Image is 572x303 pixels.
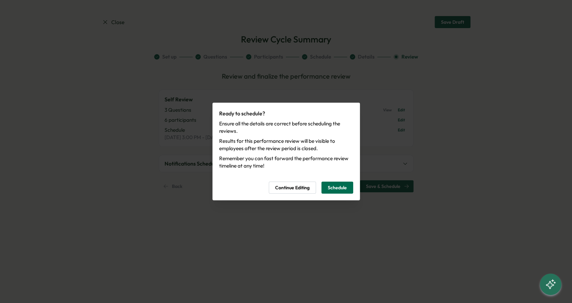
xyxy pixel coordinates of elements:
span: Continue Editing [275,182,310,193]
span: Ready to schedule? [219,110,265,117]
span: Results for this performance review will be visible to employees after the review period is closed. [219,137,353,152]
button: Schedule [321,182,353,194]
span: Remember you can fast forward the performance review timeline at any time! [219,155,353,170]
button: Continue Editing [269,182,316,194]
span: Schedule [328,182,347,193]
span: Ensure all the details are correct before scheduling the reviews. [219,120,353,135]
